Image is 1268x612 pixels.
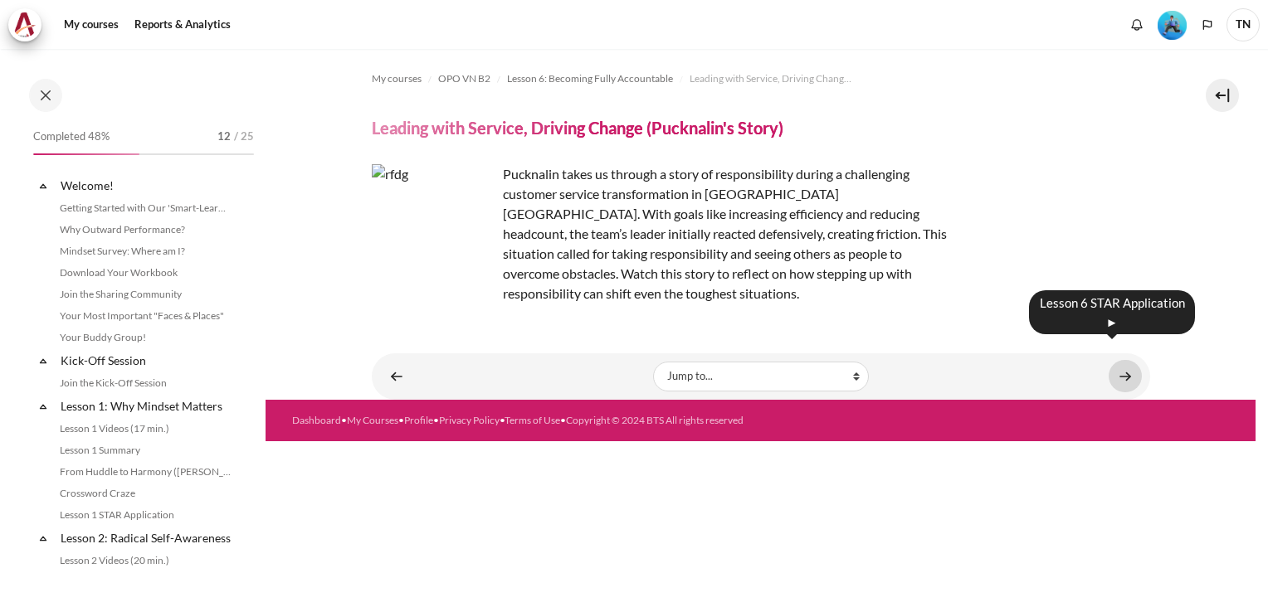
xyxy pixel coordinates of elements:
a: From Huddle to Harmony ([PERSON_NAME]'s Story) [55,462,236,482]
span: Collapse [35,530,51,546]
a: Join the Kick-Off Session [55,373,236,393]
div: Lesson 6 STAR Application ► [1029,290,1195,334]
a: Lesson 1 Summary [55,440,236,460]
div: Show notification window with no new notifications [1124,12,1149,37]
span: OPO VN B2 [438,71,490,86]
span: 12 [217,129,231,145]
a: Lesson 1 STAR Application [55,505,236,525]
a: Crossword Craze [55,483,236,503]
a: My courses [58,8,124,41]
a: Welcome! [58,174,236,197]
div: • • • • • [292,413,806,428]
a: Getting Started with Our 'Smart-Learning' Platform [55,198,236,218]
a: Architeck Architeck [8,8,50,41]
a: Join the Sharing Community [55,284,236,304]
a: Lesson 2 Videos (20 min.) [55,551,236,571]
span: Collapse [35,177,51,194]
a: OPO VN B2 [438,69,490,89]
a: Level #3 [1151,9,1193,40]
a: ◄ Check-Up Quiz 3 [380,360,413,392]
span: TN [1227,8,1260,41]
a: Profile [404,414,433,426]
div: Pucknalin takes us through a story of responsibility during a challenging customer service transf... [372,164,953,304]
a: Leading with Service, Driving Change (Pucknalin's Story) [690,69,856,89]
span: My courses [372,71,422,86]
a: Lesson 1: Why Mindset Matters [58,395,236,417]
a: Mindset Survey: Where am I? [55,241,236,261]
a: Lesson 2: Radical Self-Awareness [58,527,236,549]
button: Languages [1195,12,1220,37]
a: Lesson 1 Videos (17 min.) [55,419,236,439]
a: Why Outward Performance? [55,220,236,240]
div: Level #3 [1158,9,1187,40]
a: Your Most Important "Faces & Places" [55,306,236,326]
a: Reports & Analytics [129,8,237,41]
a: Kick-Off Session [58,349,236,372]
span: Lesson 6: Becoming Fully Accountable [507,71,673,86]
section: Content [266,49,1256,400]
a: Dashboard [292,414,341,426]
a: Copyright © 2024 BTS All rights reserved [566,414,744,426]
a: My Courses [347,414,398,426]
div: 48% [33,153,139,155]
a: Terms of Use [505,414,560,426]
nav: Navigation bar [372,66,1150,92]
h4: Leading with Service, Driving Change (Pucknalin's Story) [372,117,783,138]
a: Download Your Workbook [55,263,236,283]
span: Collapse [35,352,51,369]
a: Your Buddy Group! [55,328,236,347]
a: User menu [1227,8,1260,41]
span: Completed 48% [33,129,110,145]
a: Privacy Policy [439,414,500,426]
img: Architeck [13,12,37,37]
span: Leading with Service, Driving Change (Pucknalin's Story) [690,71,856,86]
a: Lesson 6: Becoming Fully Accountable [507,69,673,89]
img: Level #3 [1158,11,1187,40]
img: rfdg [372,164,496,289]
span: / 25 [234,129,254,145]
a: My courses [372,69,422,89]
span: Collapse [35,398,51,415]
